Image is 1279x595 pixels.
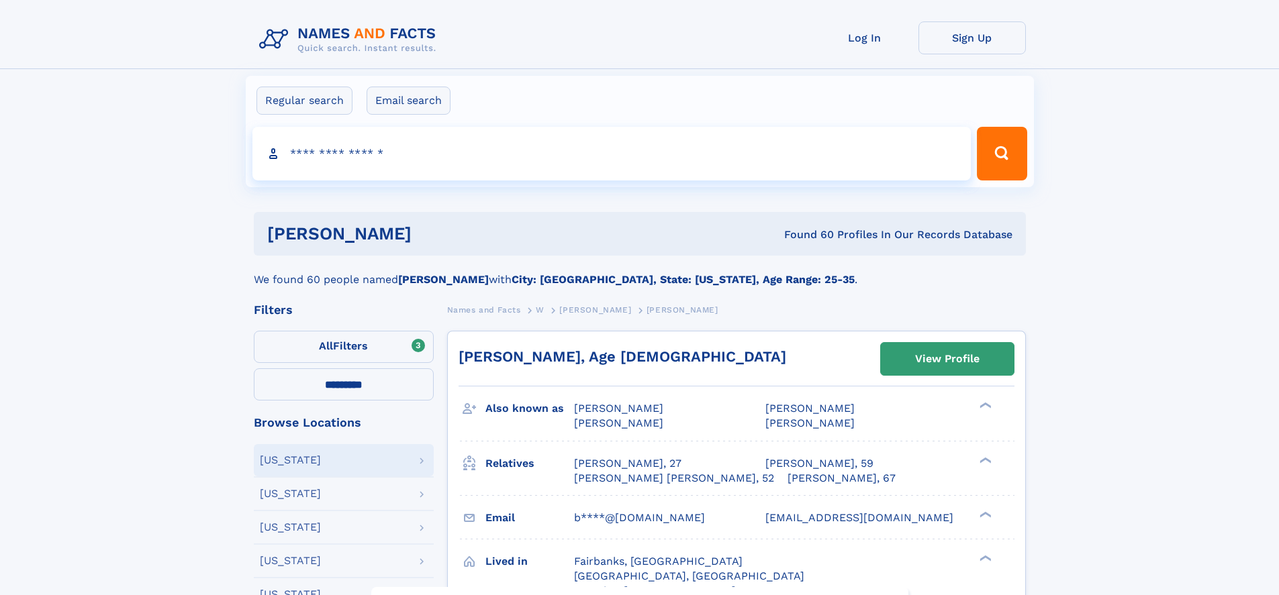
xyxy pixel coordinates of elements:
[260,455,321,466] div: [US_STATE]
[574,456,681,471] a: [PERSON_NAME], 27
[254,304,434,316] div: Filters
[256,87,352,115] label: Regular search
[811,21,918,54] a: Log In
[398,273,489,286] b: [PERSON_NAME]
[976,401,992,410] div: ❯
[536,305,544,315] span: W
[574,570,804,582] span: [GEOGRAPHIC_DATA], [GEOGRAPHIC_DATA]
[260,555,321,566] div: [US_STATE]
[254,21,447,58] img: Logo Names and Facts
[977,127,1027,180] button: Search Button
[574,402,663,415] span: [PERSON_NAME]
[260,488,321,499] div: [US_STATE]
[512,273,855,286] b: City: [GEOGRAPHIC_DATA], State: [US_STATE], Age Range: 25-35
[367,87,451,115] label: Email search
[559,301,631,318] a: [PERSON_NAME]
[881,343,1014,375] a: View Profile
[765,456,873,471] a: [PERSON_NAME], 59
[976,553,992,562] div: ❯
[647,305,718,315] span: [PERSON_NAME]
[447,301,521,318] a: Names and Facts
[574,417,663,429] span: [PERSON_NAME]
[574,555,743,567] span: Fairbanks, [GEOGRAPHIC_DATA]
[976,455,992,464] div: ❯
[536,301,544,318] a: W
[559,305,631,315] span: [PERSON_NAME]
[319,339,333,352] span: All
[485,506,574,529] h3: Email
[252,127,972,180] input: search input
[254,417,434,429] div: Browse Locations
[574,471,774,486] a: [PERSON_NAME] [PERSON_NAME], 52
[260,522,321,533] div: [US_STATE]
[765,511,953,524] span: [EMAIL_ADDRESS][DOMAIN_NAME]
[765,417,855,429] span: [PERSON_NAME]
[254,331,434,363] label: Filters
[788,471,896,486] a: [PERSON_NAME], 67
[976,510,992,519] div: ❯
[485,397,574,420] h3: Also known as
[267,225,598,242] h1: [PERSON_NAME]
[765,402,855,415] span: [PERSON_NAME]
[485,452,574,475] h3: Relatives
[254,256,1026,288] div: We found 60 people named with .
[459,348,786,365] a: [PERSON_NAME], Age [DEMOGRAPHIC_DATA]
[918,21,1026,54] a: Sign Up
[598,227,1012,242] div: Found 60 Profiles In Our Records Database
[915,343,980,374] div: View Profile
[485,550,574,573] h3: Lived in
